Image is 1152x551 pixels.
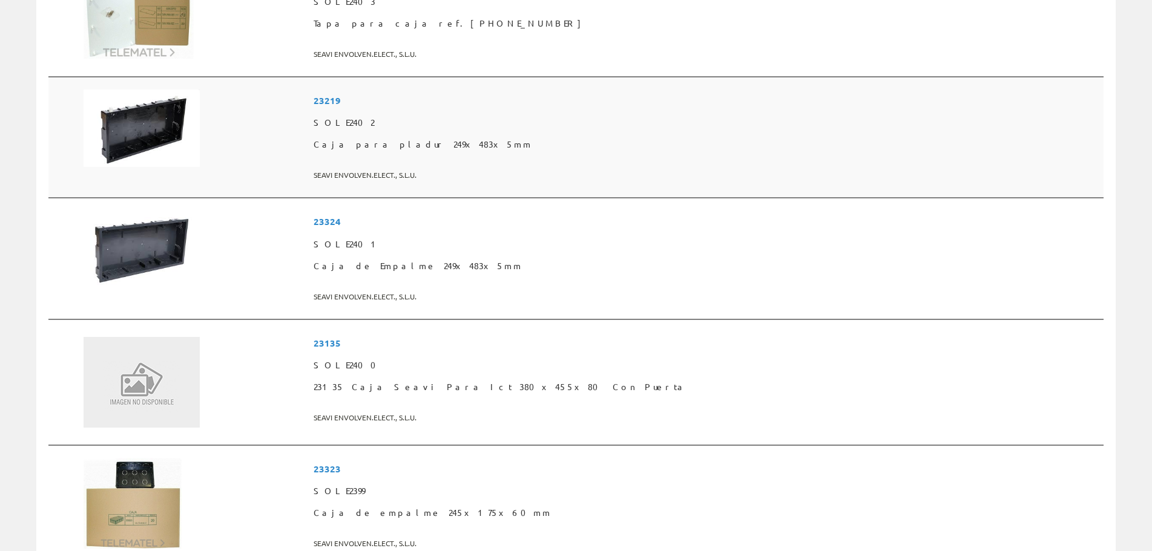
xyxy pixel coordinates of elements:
[314,408,1099,428] span: SEAVI ENVOLVEN.ELECT., S.L.U.
[314,90,1099,112] span: 23219
[84,337,200,428] img: Sin Imagen Disponible
[314,332,1099,354] span: 23135
[84,90,200,167] img: Foto artículo Caja para pladur 249x483x5mm (192x127.76727272727)
[314,480,1099,502] span: SOLE2399
[314,376,1099,398] span: 23135 Caja Seavi Para Ict 380x455x80 Con Puerta
[314,210,1099,233] span: 23324
[84,210,200,288] img: Foto artículo Caja de Empalme 249x483x5mm (192x127.76727272727)
[314,502,1099,524] span: Caja de empalme 245x175x60mm
[314,255,1099,277] span: Caja de Empalme 249x483x5mm
[314,233,1099,255] span: SOLE2401
[314,13,1099,34] span: Tapa para caja ref.[PHONE_NUMBER]
[314,112,1099,134] span: SOLE2402
[314,134,1099,155] span: Caja para pladur 249x483x5mm
[314,287,1099,307] span: SEAVI ENVOLVEN.ELECT., S.L.U.
[314,165,1099,185] span: SEAVI ENVOLVEN.ELECT., S.L.U.
[84,458,182,549] img: Foto artículo Caja de empalme 245x175x60mm (162.33766233766x150)
[314,44,1099,64] span: SEAVI ENVOLVEN.ELECT., S.L.U.
[314,458,1099,480] span: 23323
[314,354,1099,376] span: SOLE2400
